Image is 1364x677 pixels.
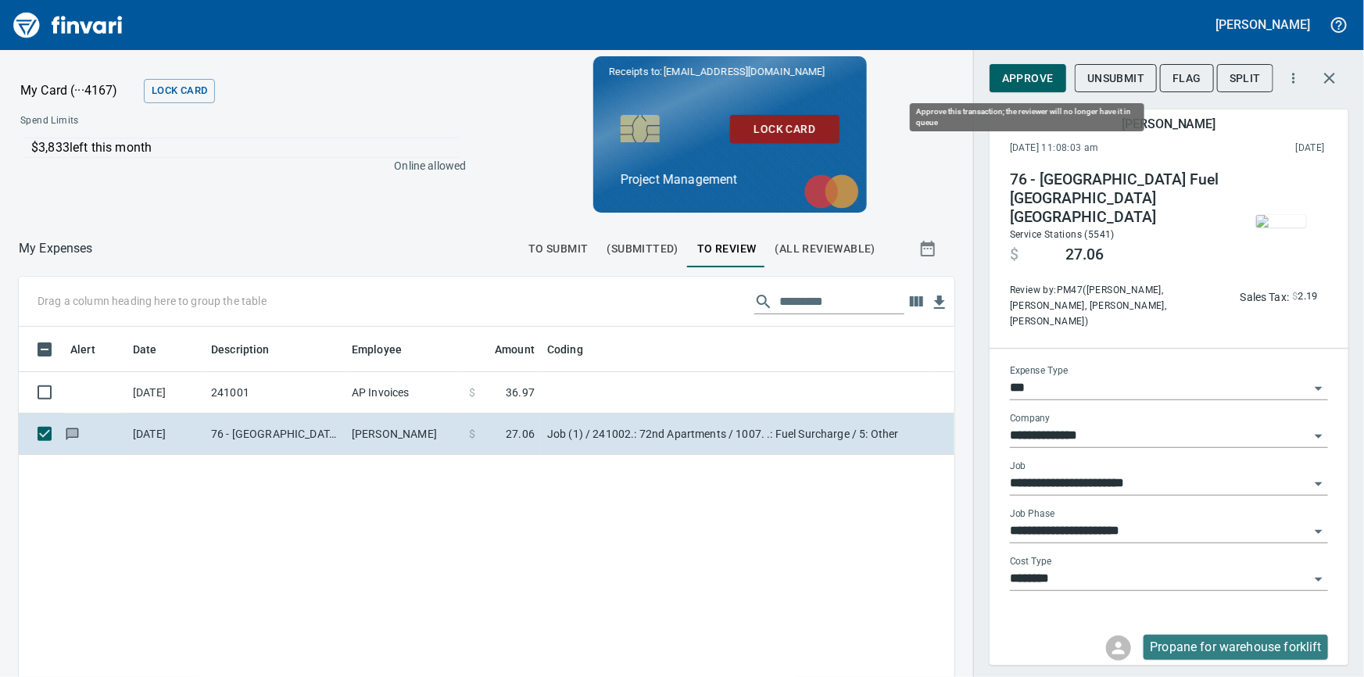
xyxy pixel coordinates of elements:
[1240,289,1290,305] p: Sales Tax:
[1308,473,1330,495] button: Open
[19,239,93,258] p: My Expenses
[797,167,867,217] img: mastercard.svg
[1087,69,1144,88] span: Unsubmit
[743,120,827,139] span: Lock Card
[127,414,205,455] td: [DATE]
[1010,170,1223,227] h4: 76 - [GEOGRAPHIC_DATA] Fuel [GEOGRAPHIC_DATA] [GEOGRAPHIC_DATA]
[1212,13,1314,37] button: [PERSON_NAME]
[1308,425,1330,447] button: Open
[1237,285,1322,309] button: Sales Tax:$2.19
[1010,283,1223,330] span: Review by: PM47 ([PERSON_NAME], [PERSON_NAME], [PERSON_NAME], [PERSON_NAME])
[144,79,215,103] button: Lock Card
[1292,288,1298,306] span: $
[1172,69,1201,88] span: Flag
[697,239,757,259] span: To Review
[506,426,535,442] span: 27.06
[1010,461,1026,471] label: Job
[1010,245,1019,264] span: $
[904,290,928,313] button: Choose columns to display
[1292,288,1318,306] span: AI confidence: 99.0%
[8,158,467,174] p: Online allowed
[1256,215,1306,227] img: receipts%2Ftapani%2F2025-08-12%2Fi3b0JkYFJifcILdzBvv9ZKxYsH52__YtucokcAN42kwxj0HN9P_thumb.jpg
[1198,141,1325,156] span: This charge was settled by the merchant and appears on the 2025/08/16 statement.
[31,138,459,157] p: $3,833 left this month
[469,385,475,400] span: $
[1160,64,1214,93] button: Flag
[1010,509,1054,518] label: Job Phase
[1075,64,1157,93] button: Unsubmit
[127,372,205,414] td: [DATE]
[1010,366,1068,375] label: Expense Type
[547,340,603,359] span: Coding
[1308,378,1330,399] button: Open
[352,340,422,359] span: Employee
[1010,141,1198,156] span: [DATE] 11:08:03 am
[1010,229,1115,240] span: Service Stations (5541)
[345,414,463,455] td: [PERSON_NAME]
[1276,61,1311,95] button: More
[1216,16,1310,33] h5: [PERSON_NAME]
[609,64,851,80] p: Receipts to:
[1217,64,1273,93] button: Split
[205,372,345,414] td: 241001
[211,340,270,359] span: Description
[607,239,678,259] span: (Submitted)
[352,340,402,359] span: Employee
[730,115,840,144] button: Lock Card
[528,239,589,259] span: To Submit
[1311,59,1348,97] button: Close transaction
[474,340,535,359] span: Amount
[20,113,271,129] span: Spend Limits
[20,81,138,100] p: My Card (···4167)
[621,170,840,189] p: Project Management
[70,340,116,359] span: Alert
[904,230,954,267] button: Show transactions within a particular date range
[9,6,127,44] img: Finvari
[1308,521,1330,543] button: Open
[19,239,93,258] nav: breadcrumb
[70,340,95,359] span: Alert
[547,340,583,359] span: Coding
[990,64,1066,93] button: Approve
[345,372,463,414] td: AP Invoices
[1122,116,1215,132] h5: [PERSON_NAME]
[133,340,157,359] span: Date
[775,239,875,259] span: (All Reviewable)
[506,385,535,400] span: 36.97
[1298,288,1319,306] span: 2.19
[64,428,81,439] span: Has messages
[469,426,475,442] span: $
[1010,414,1051,423] label: Company
[211,340,290,359] span: Description
[152,82,207,100] span: Lock Card
[495,340,535,359] span: Amount
[662,64,826,79] span: [EMAIL_ADDRESS][DOMAIN_NAME]
[541,414,932,455] td: Job (1) / 241002.: 72nd Apartments / 1007. .: Fuel Surcharge / 5: Other
[1065,245,1104,264] span: 27.06
[133,340,177,359] span: Date
[1150,638,1322,657] p: Propane for warehouse forklift
[1010,557,1052,566] label: Cost Type
[1002,69,1054,88] span: Approve
[1308,568,1330,590] button: Open
[38,293,267,309] p: Drag a column heading here to group the table
[205,414,345,455] td: 76 - [GEOGRAPHIC_DATA] Fuel [GEOGRAPHIC_DATA] [GEOGRAPHIC_DATA]
[928,291,951,314] button: Download Table
[1230,69,1261,88] span: Split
